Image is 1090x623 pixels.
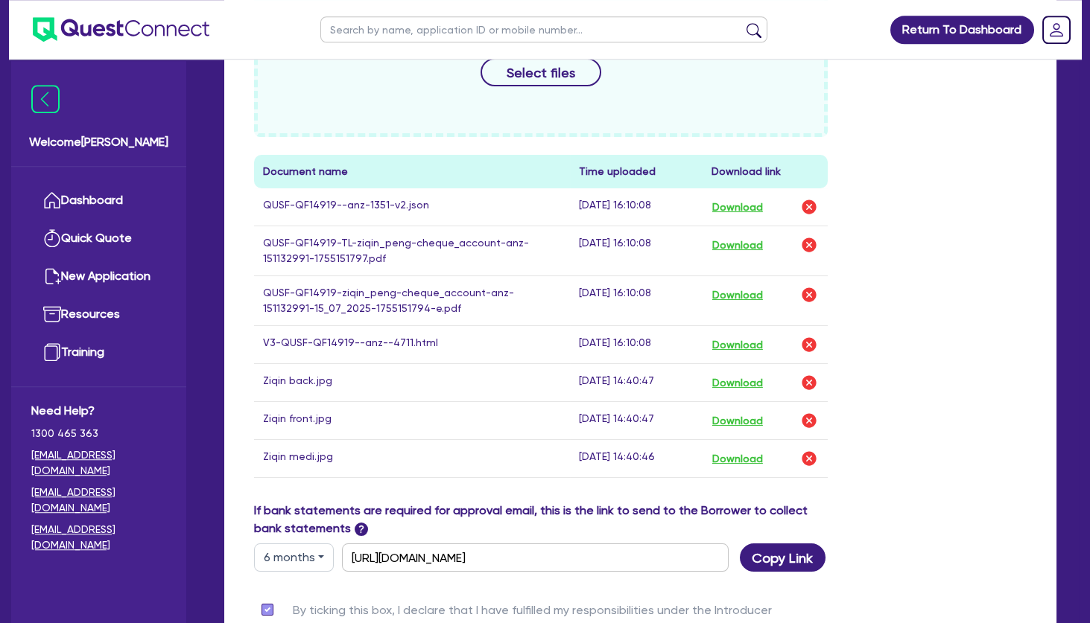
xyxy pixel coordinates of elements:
[254,502,828,537] label: If bank statements are required for approval email, this is the link to send to the Borrower to c...
[481,58,601,86] button: Select files
[29,133,168,151] span: Welcome [PERSON_NAME]
[43,343,61,361] img: training
[31,402,166,420] span: Need Help?
[800,198,818,216] img: delete-icon
[33,17,209,42] img: quest-connect-logo-blue
[31,426,166,441] span: 1300 465 363
[570,326,703,364] td: [DATE] 16:10:08
[31,85,60,113] img: icon-menu-close
[1037,10,1076,49] a: Dropdown toggle
[31,447,166,479] a: [EMAIL_ADDRESS][DOMAIN_NAME]
[254,440,570,478] td: Ziqin medi.jpg
[254,326,570,364] td: V3-QUSF-QF14919--anz--4711.html
[31,182,166,220] a: Dashboard
[570,155,703,188] th: Time uploaded
[570,402,703,440] td: [DATE] 14:40:47
[355,523,368,536] span: ?
[254,276,570,326] td: QUSF-QF14919-ziqin_peng-cheque_account-anz-151132991-15_07_2025-1755151794-e.pdf
[800,412,818,429] img: delete-icon
[254,364,570,402] td: Ziqin back.jpg
[31,220,166,258] a: Quick Quote
[712,335,764,354] button: Download
[254,188,570,226] td: QUSF-QF14919--anz-1351-v2.json
[800,336,818,354] img: delete-icon
[712,411,764,430] button: Download
[254,543,334,572] button: Dropdown toggle
[570,226,703,276] td: [DATE] 16:10:08
[712,373,764,392] button: Download
[320,16,767,42] input: Search by name, application ID or mobile number...
[43,229,61,247] img: quick-quote
[570,188,703,226] td: [DATE] 16:10:08
[43,305,61,323] img: resources
[740,543,826,572] button: Copy Link
[800,450,818,467] img: delete-icon
[31,258,166,295] a: New Application
[570,440,703,478] td: [DATE] 14:40:46
[890,16,1034,44] a: Return To Dashboard
[712,449,764,468] button: Download
[254,402,570,440] td: Ziqin front.jpg
[43,267,61,285] img: new-application
[31,333,166,371] a: Training
[800,286,818,304] img: delete-icon
[254,226,570,276] td: QUSF-QF14919-TL-ziqin_peng-cheque_account-anz-151132991-1755151797.pdf
[712,197,764,217] button: Download
[712,285,764,304] button: Download
[254,155,570,188] th: Document name
[570,364,703,402] td: [DATE] 14:40:47
[31,485,166,516] a: [EMAIL_ADDRESS][DOMAIN_NAME]
[800,236,818,254] img: delete-icon
[31,295,166,333] a: Resources
[712,235,764,255] button: Download
[31,522,166,553] a: [EMAIL_ADDRESS][DOMAIN_NAME]
[800,374,818,392] img: delete-icon
[703,155,828,188] th: Download link
[570,276,703,326] td: [DATE] 16:10:08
